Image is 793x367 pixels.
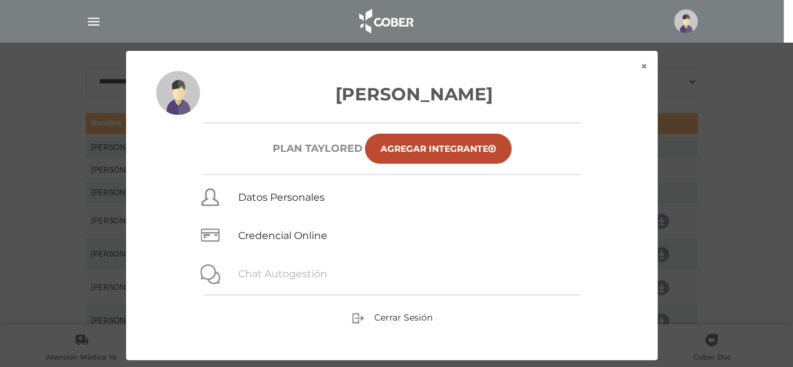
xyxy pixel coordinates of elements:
[238,268,327,280] a: Chat Autogestión
[238,230,327,242] a: Credencial Online
[374,312,433,323] span: Cerrar Sesión
[365,134,512,164] a: Agregar Integrante
[352,312,364,324] img: sign-out.png
[156,71,200,115] img: profile-placeholder.svg
[352,311,433,322] a: Cerrar Sesión
[674,9,698,33] img: profile-placeholder.svg
[631,51,658,82] button: ×
[86,14,102,29] img: Cober_menu-lines-white.svg
[352,6,418,36] img: logo_cober_home-white.png
[273,142,362,154] h6: Plan TAYLORED
[156,81,628,107] h3: [PERSON_NAME]
[238,191,325,203] a: Datos Personales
